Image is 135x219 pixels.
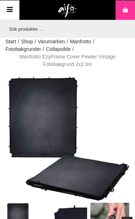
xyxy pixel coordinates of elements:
[43,45,44,53] span: /
[93,38,94,45] span: /
[70,38,91,45] a: Manfrotto
[46,45,71,53] a: Collapsible
[58,4,77,18] img: logo.png
[72,45,74,53] span: /
[5,20,126,38] input: Sök produkter ...
[18,38,19,45] span: /
[35,38,36,45] span: /
[5,53,130,68] span: Manfrotto EzyFrame Cover Pewter Vintage Fotobakgrund 2x2.3m
[5,38,16,45] a: Start
[38,38,65,45] a: Varumärken
[21,38,33,45] a: Shop
[67,38,68,45] span: /
[5,45,41,53] a: Fotobakgrunder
